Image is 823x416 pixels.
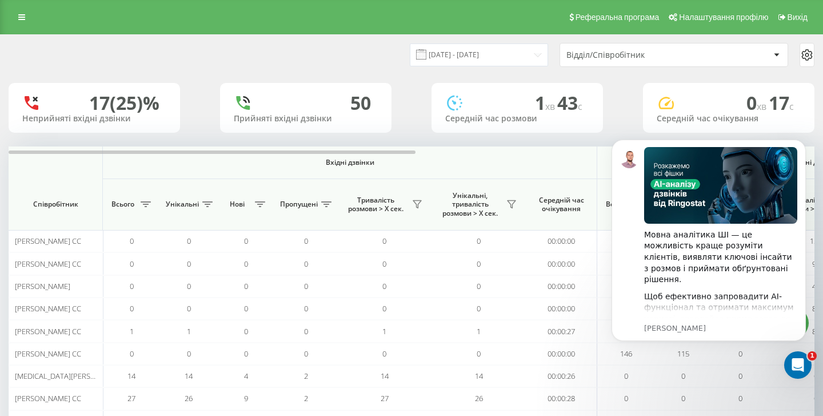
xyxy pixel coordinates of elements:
td: 00:00:00 [526,343,597,365]
span: 1 [808,351,817,360]
span: 0 [304,236,308,246]
span: 0 [304,281,308,291]
span: Тривалість розмови > Х сек. [343,196,409,213]
span: [PERSON_NAME] CC [15,303,81,314]
span: [MEDICAL_DATA][PERSON_NAME] CC [15,371,137,381]
td: 00:00:28 [526,387,597,410]
span: 0 [130,281,134,291]
span: 0 [477,348,481,359]
td: 00:00:00 [526,252,597,275]
td: 00:00:27 [526,320,597,342]
span: 0 [477,259,481,269]
span: 1 [130,326,134,336]
span: 1 [187,326,191,336]
span: c [578,100,582,113]
div: 17 (25)% [89,92,159,114]
div: Неприйняті вхідні дзвінки [22,114,166,124]
td: 00:00:00 [526,298,597,320]
span: Налаштування профілю [679,13,768,22]
span: 0 [187,303,191,314]
span: хв [757,100,769,113]
td: 00:00:26 [526,365,597,387]
div: 50 [350,92,371,114]
span: 0 [187,259,191,269]
iframe: Intercom live chat [784,351,812,379]
span: Пропущені [280,200,318,209]
span: 26 [185,393,193,403]
span: 0 [382,281,386,291]
span: [PERSON_NAME] CC [15,236,81,246]
span: 0 [244,281,248,291]
span: 0 [130,303,134,314]
td: 00:00:00 [526,275,597,298]
span: 0 [304,259,308,269]
span: 17 [769,90,794,115]
span: Співробітник [18,200,93,209]
span: 0 [746,90,769,115]
span: Унікальні [166,200,199,209]
span: 0 [382,259,386,269]
span: 0 [304,326,308,336]
span: Середній час очікування [534,196,588,213]
span: Вихід [788,13,808,22]
span: 0 [814,393,818,403]
span: 0 [477,303,481,314]
span: [PERSON_NAME] CC [15,259,81,269]
span: 2 [304,393,308,403]
span: 1 [477,326,481,336]
span: 26 [475,393,483,403]
span: 4 [244,371,248,381]
span: Унікальні, тривалість розмови > Х сек. [437,191,503,218]
span: 0 [477,236,481,246]
span: 14 [475,371,483,381]
span: 0 [244,259,248,269]
span: 0 [477,281,481,291]
span: 0 [304,348,308,359]
div: Середній час розмови [445,114,589,124]
span: [PERSON_NAME] CC [15,348,81,359]
span: 0 [244,236,248,246]
span: Нові [223,200,251,209]
span: [PERSON_NAME] СС [15,393,81,403]
span: 0 [624,393,628,403]
span: 0 [382,236,386,246]
iframe: Intercom notifications повідомлення [594,122,823,385]
span: 0 [130,236,134,246]
span: 0 [304,303,308,314]
div: Середній час очікування [657,114,801,124]
span: Вхідні дзвінки [133,158,567,167]
span: 0 [187,348,191,359]
span: 0 [130,348,134,359]
span: 2 [304,371,308,381]
span: [PERSON_NAME] CC [15,326,81,336]
span: 0 [130,259,134,269]
span: 0 [382,303,386,314]
span: 14 [381,371,389,381]
span: 27 [127,393,135,403]
span: Всього [109,200,137,209]
div: Прийняті вхідні дзвінки [234,114,378,124]
span: 1 [382,326,386,336]
td: 00:00:00 [526,230,597,252]
span: 0 [738,393,742,403]
span: 1 [535,90,557,115]
span: 14 [185,371,193,381]
span: 0 [187,236,191,246]
span: 0 [244,348,248,359]
span: 0 [244,326,248,336]
span: [PERSON_NAME] [15,281,70,291]
span: 14 [127,371,135,381]
span: 0 [187,281,191,291]
div: Відділ/Співробітник [566,50,703,60]
span: 43 [557,90,582,115]
span: Реферальна програма [576,13,660,22]
span: 0 [681,393,685,403]
span: 27 [381,393,389,403]
span: хв [545,100,557,113]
